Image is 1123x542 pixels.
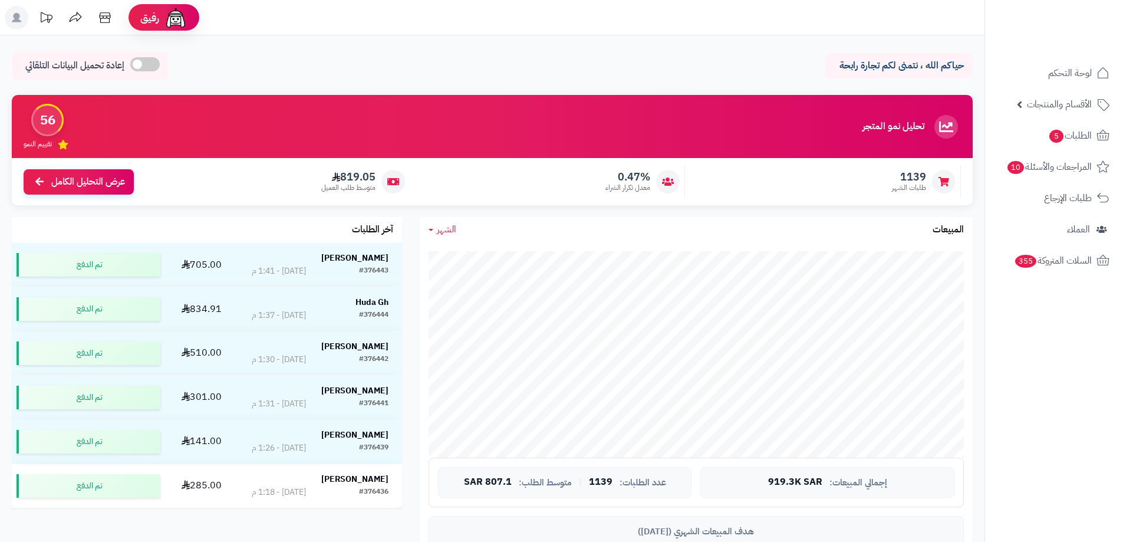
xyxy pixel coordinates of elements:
[992,59,1116,87] a: لوحة التحكم
[359,310,388,321] div: #376444
[321,170,376,183] span: 819.05
[17,430,160,454] div: تم الدفع
[24,139,52,149] span: تقييم النمو
[862,121,924,132] h3: تحليل نمو المتجر
[1006,159,1092,175] span: المراجعات والأسئلة
[165,287,238,331] td: 834.91
[31,6,61,32] a: تحديثات المنصة
[438,525,954,538] div: هدف المبيعات الشهري ([DATE])
[992,153,1116,181] a: المراجعات والأسئلة10
[51,175,125,189] span: عرض التحليل الكامل
[252,442,306,454] div: [DATE] - 1:26 م
[321,429,388,441] strong: [PERSON_NAME]
[892,170,926,183] span: 1139
[252,310,306,321] div: [DATE] - 1:37 م
[165,464,238,508] td: 285.00
[829,478,887,488] span: إجمالي المبيعات:
[579,478,582,487] span: |
[1044,190,1092,206] span: طلبات الإرجاع
[1048,127,1092,144] span: الطلبات
[605,183,650,193] span: معدل تكرار الشراء
[359,442,388,454] div: #376439
[992,215,1116,244] a: العملاء
[1015,255,1036,268] span: 355
[359,398,388,410] div: #376441
[992,247,1116,275] a: السلات المتروكة355
[1067,221,1090,238] span: العملاء
[620,478,666,488] span: عدد الطلبات:
[933,225,964,235] h3: المبيعات
[321,340,388,353] strong: [PERSON_NAME]
[25,59,124,73] span: إعادة تحميل البيانات التلقائي
[1027,96,1092,113] span: الأقسام والمنتجات
[359,487,388,498] div: #376436
[17,297,160,321] div: تم الدفع
[17,253,160,277] div: تم الدفع
[519,478,572,488] span: متوسط الطلب:
[17,386,160,409] div: تم الدفع
[352,225,393,235] h3: آخر الطلبات
[165,420,238,464] td: 141.00
[165,331,238,375] td: 510.00
[589,477,612,488] span: 1139
[321,183,376,193] span: متوسط طلب العميل
[992,121,1116,150] a: الطلبات5
[892,183,926,193] span: طلبات الشهر
[768,477,822,488] span: 919.3K SAR
[321,252,388,264] strong: [PERSON_NAME]
[437,222,456,236] span: الشهر
[355,296,388,308] strong: Huda Gh
[1007,161,1024,174] span: 10
[321,473,388,485] strong: [PERSON_NAME]
[992,184,1116,212] a: طلبات الإرجاع
[1048,65,1092,81] span: لوحة التحكم
[164,6,187,29] img: ai-face.png
[834,59,964,73] p: حياكم الله ، نتمنى لكم تجارة رابحة
[252,354,306,366] div: [DATE] - 1:30 م
[252,265,306,277] div: [DATE] - 1:41 م
[24,169,134,195] a: عرض التحليل الكامل
[17,474,160,498] div: تم الدفع
[1014,252,1092,269] span: السلات المتروكة
[165,243,238,287] td: 705.00
[140,11,159,25] span: رفيق
[17,341,160,365] div: تم الدفع
[252,398,306,410] div: [DATE] - 1:31 م
[605,170,650,183] span: 0.47%
[321,385,388,397] strong: [PERSON_NAME]
[165,376,238,419] td: 301.00
[1049,130,1063,143] span: 5
[252,487,306,498] div: [DATE] - 1:18 م
[359,354,388,366] div: #376442
[429,223,456,236] a: الشهر
[464,477,512,488] span: 807.1 SAR
[359,265,388,277] div: #376443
